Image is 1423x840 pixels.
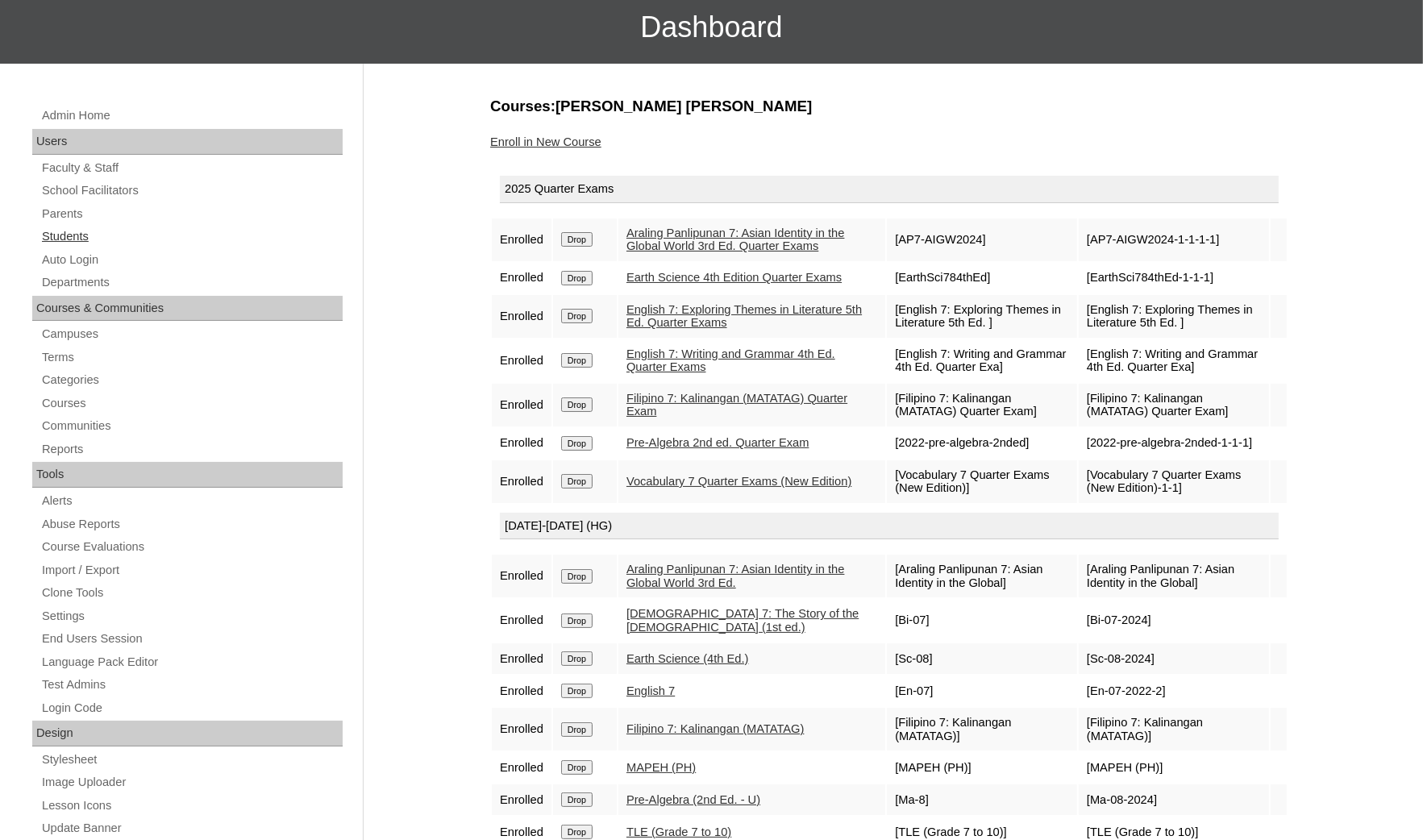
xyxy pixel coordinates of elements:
[40,818,343,838] a: Update Banner
[40,537,343,557] a: Course Evaluations
[492,555,551,597] td: Enrolled
[1079,643,1269,674] td: [Sc-08-2024]
[40,106,343,126] a: Admin Home
[1079,218,1269,261] td: [AP7-AIGW2024-1-1-1-1]
[887,784,1077,815] td: [Ma-8]
[1079,263,1269,293] td: [EarthSci784thEd-1-1-1]
[40,796,343,816] a: Lesson Icons
[561,792,593,807] input: Drop
[561,309,593,323] input: Drop
[561,651,593,666] input: Drop
[626,303,862,330] a: English 7: Exploring Themes in Literature 5th Ed. Quarter Exams
[40,393,343,414] a: Courses
[561,684,593,698] input: Drop
[626,722,804,735] a: Filipino 7: Kalinangan (MATATAG)
[887,263,1077,293] td: [EarthSci784thEd]
[887,708,1077,751] td: [Filipino 7: Kalinangan (MATATAG)]
[887,676,1077,706] td: [En-07]
[40,227,343,247] a: Students
[561,353,593,368] input: Drop
[40,416,343,436] a: Communities
[492,460,551,503] td: Enrolled
[1079,555,1269,597] td: [Araling Panlipunan 7: Asian Identity in the Global]
[40,560,343,580] a: Import / Export
[40,652,343,672] a: Language Pack Editor
[626,825,731,838] a: TLE (Grade 7 to 10)
[40,514,343,534] a: Abuse Reports
[1079,599,1269,642] td: [Bi-07-2024]
[40,181,343,201] a: School Facilitators
[490,135,601,148] a: Enroll in New Course
[1079,295,1269,338] td: [English 7: Exploring Themes in Literature 5th Ed. ]
[561,436,593,451] input: Drop
[887,339,1077,382] td: [English 7: Writing and Grammar 4th Ed. Quarter Exa]
[32,462,343,488] div: Tools
[492,263,551,293] td: Enrolled
[561,271,593,285] input: Drop
[490,96,1288,117] h3: Courses:[PERSON_NAME] [PERSON_NAME]
[492,676,551,706] td: Enrolled
[32,296,343,322] div: Courses & Communities
[32,129,343,155] div: Users
[32,721,343,746] div: Design
[40,272,343,293] a: Departments
[887,599,1077,642] td: [Bi-07]
[1079,708,1269,751] td: [Filipino 7: Kalinangan (MATATAG)]
[492,599,551,642] td: Enrolled
[887,752,1077,783] td: [MAPEH (PH)]
[561,569,593,584] input: Drop
[626,436,809,449] a: Pre-Algebra 2nd ed. Quarter Exam
[40,250,343,270] a: Auto Login
[626,227,845,253] a: Araling Panlipunan 7: Asian Identity in the Global World 3rd Ed. Quarter Exams
[887,218,1077,261] td: [AP7-AIGW2024]
[887,295,1077,338] td: [English 7: Exploring Themes in Literature 5th Ed. ]
[40,772,343,792] a: Image Uploader
[1079,676,1269,706] td: [En-07-2022-2]
[492,295,551,338] td: Enrolled
[561,397,593,412] input: Drop
[626,347,835,374] a: English 7: Writing and Grammar 4th Ed. Quarter Exams
[561,474,593,489] input: Drop
[492,384,551,426] td: Enrolled
[492,428,551,459] td: Enrolled
[492,752,551,783] td: Enrolled
[1079,428,1269,459] td: [2022-pre-algebra-2nded-1-1-1]
[40,324,343,344] a: Campuses
[626,684,675,697] a: English 7
[626,793,760,806] a: Pre-Algebra (2nd Ed. - U)
[40,583,343,603] a: Clone Tools
[887,460,1077,503] td: [Vocabulary 7 Quarter Exams (New Edition)]
[561,232,593,247] input: Drop
[561,613,593,628] input: Drop
[887,643,1077,674] td: [Sc-08]
[492,218,551,261] td: Enrolled
[40,606,343,626] a: Settings
[626,392,847,418] a: Filipino 7: Kalinangan (MATATAG) Quarter Exam
[626,652,749,665] a: Earth Science (4th Ed.)
[40,698,343,718] a: Login Code
[626,271,842,284] a: Earth Science 4th Edition Quarter Exams
[492,643,551,674] td: Enrolled
[40,491,343,511] a: Alerts
[887,384,1077,426] td: [Filipino 7: Kalinangan (MATATAG) Quarter Exam]
[626,761,696,774] a: MAPEH (PH)
[40,370,343,390] a: Categories
[40,675,343,695] a: Test Admins
[40,204,343,224] a: Parents
[561,760,593,775] input: Drop
[492,708,551,751] td: Enrolled
[1079,784,1269,815] td: [Ma-08-2024]
[40,750,343,770] a: Stylesheet
[561,722,593,737] input: Drop
[626,607,859,634] a: [DEMOGRAPHIC_DATA] 7: The Story of the [DEMOGRAPHIC_DATA] (1st ed.)
[40,439,343,460] a: Reports
[40,158,343,178] a: Faculty & Staff
[1079,384,1269,426] td: [Filipino 7: Kalinangan (MATATAG) Quarter Exam]
[626,563,845,589] a: Araling Panlipunan 7: Asian Identity in the Global World 3rd Ed.
[492,339,551,382] td: Enrolled
[40,629,343,649] a: End Users Session
[492,784,551,815] td: Enrolled
[887,428,1077,459] td: [2022-pre-algebra-2nded]
[1079,460,1269,503] td: [Vocabulary 7 Quarter Exams (New Edition)-1-1]
[561,825,593,839] input: Drop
